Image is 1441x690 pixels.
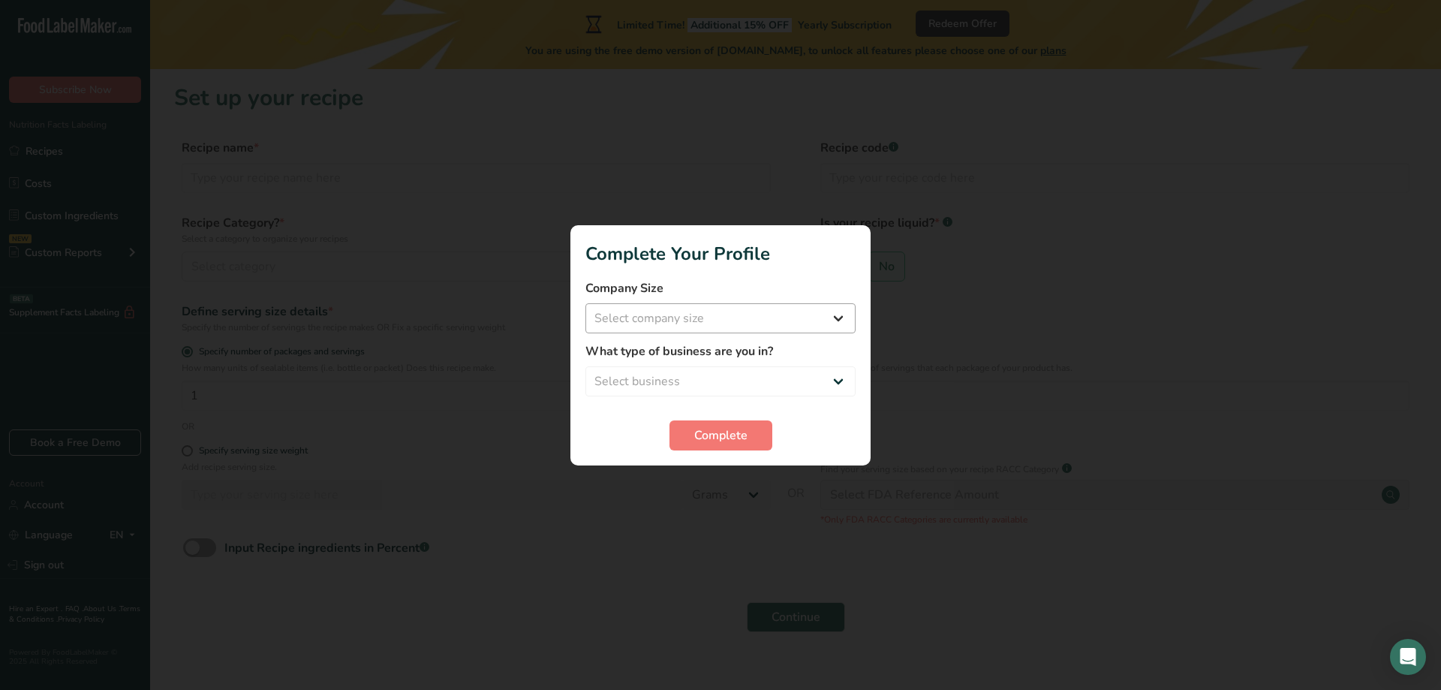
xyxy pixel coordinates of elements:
span: Complete [694,426,748,444]
button: Complete [669,420,772,450]
label: Company Size [585,279,856,297]
div: Open Intercom Messenger [1390,639,1426,675]
label: What type of business are you in? [585,342,856,360]
h1: Complete Your Profile [585,240,856,267]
